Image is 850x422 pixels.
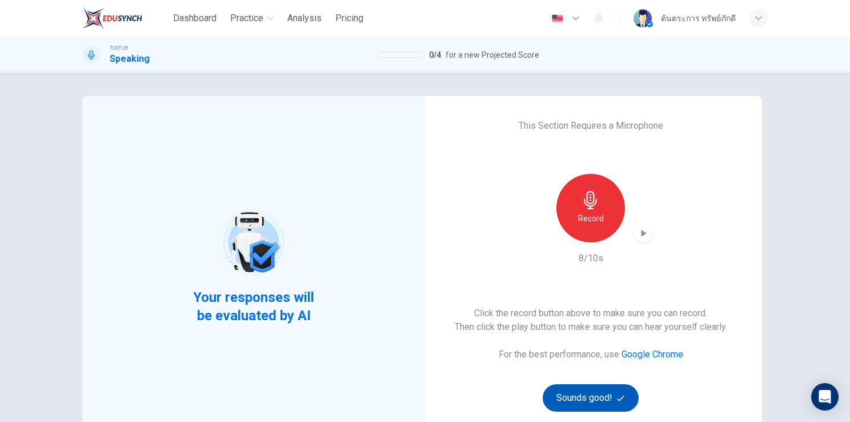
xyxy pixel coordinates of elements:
button: Practice [226,8,278,29]
a: Google Chrome [622,349,683,360]
button: Record [556,174,625,242]
h6: 8/10s [579,252,603,265]
a: EduSynch logo [82,7,169,30]
span: for a new Projected Score [446,48,539,62]
div: Open Intercom Messenger [811,383,839,411]
h6: Record [578,212,604,225]
img: en [550,14,564,23]
span: Your responses will be evaluated by AI [185,288,323,325]
img: EduSynch logo [82,7,142,30]
span: Pricing [335,11,363,25]
button: Sounds good! [543,384,639,412]
button: Pricing [331,8,368,29]
h6: This Section Requires a Microphone [519,119,663,133]
span: Dashboard [173,11,216,25]
img: robot icon [217,206,290,278]
h6: Click the record button above to make sure you can record. Then click the play button to make sur... [455,306,727,334]
h6: For the best performance, use [499,348,683,361]
span: 0 / 4 [429,48,441,62]
div: ต้นตระการ ทรัพย์ภักดี [661,11,736,25]
button: Analysis [283,8,326,29]
button: Dashboard [169,8,221,29]
img: Profile picture [634,9,652,27]
h1: Speaking [110,52,150,66]
span: TOEFL® [110,44,128,52]
span: Practice [230,11,263,25]
span: Analysis [287,11,322,25]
